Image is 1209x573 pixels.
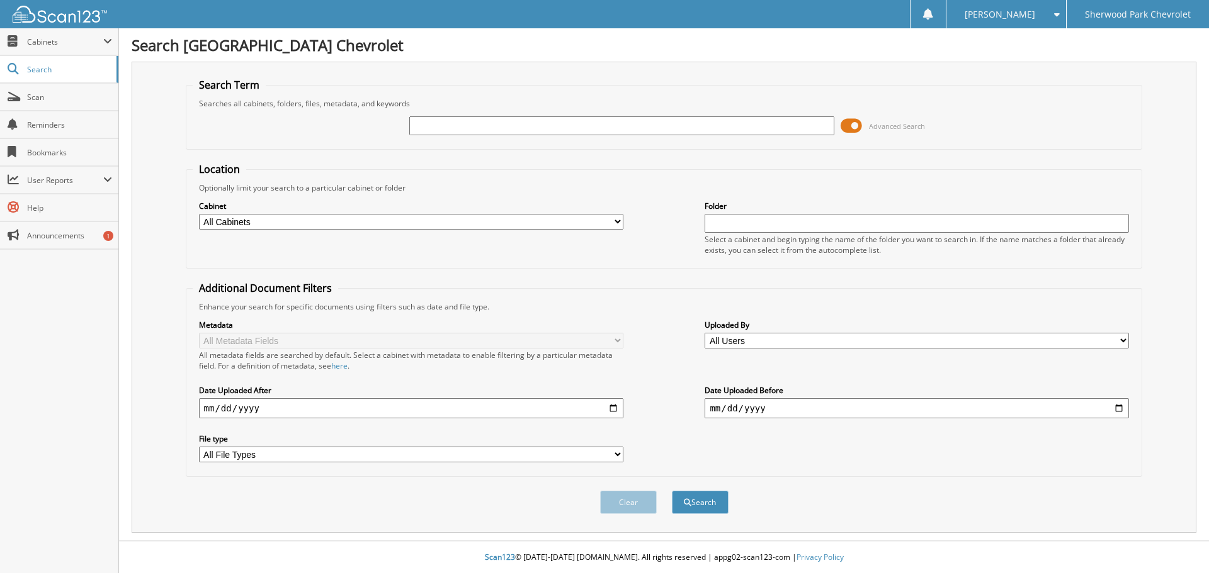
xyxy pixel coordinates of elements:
span: Advanced Search [869,121,925,131]
label: Date Uploaded Before [705,385,1129,396]
div: Select a cabinet and begin typing the name of the folder you want to search in. If the name match... [705,234,1129,255]
span: Sherwood Park Chevrolet [1085,11,1191,18]
h1: Search [GEOGRAPHIC_DATA] Chevrolet [132,35,1196,55]
button: Clear [600,491,657,514]
span: Reminders [27,120,112,130]
span: Help [27,203,112,213]
span: Scan [27,92,112,103]
input: start [199,398,623,418]
img: scan123-logo-white.svg [13,6,107,23]
legend: Additional Document Filters [193,281,338,295]
legend: Search Term [193,78,266,92]
a: Privacy Policy [797,552,844,562]
div: Optionally limit your search to a particular cabinet or folder [193,182,1136,193]
input: end [705,398,1129,418]
span: Search [27,64,110,75]
label: Cabinet [199,201,623,211]
span: Cabinets [27,36,103,47]
span: Bookmarks [27,147,112,158]
span: User Reports [27,175,103,186]
span: Announcements [27,230,112,241]
div: Searches all cabinets, folders, files, metadata, and keywords [193,98,1136,109]
label: Date Uploaded After [199,385,623,396]
label: File type [199,433,623,444]
a: here [331,360,348,371]
div: © [DATE]-[DATE] [DOMAIN_NAME]. All rights reserved | appg02-scan123-com | [119,542,1209,573]
button: Search [672,491,729,514]
legend: Location [193,162,246,176]
label: Folder [705,201,1129,211]
span: Scan123 [485,552,515,562]
div: Enhance your search for specific documents using filters such as date and file type. [193,301,1136,312]
div: 1 [103,231,113,241]
span: [PERSON_NAME] [965,11,1035,18]
label: Uploaded By [705,320,1129,330]
div: All metadata fields are searched by default. Select a cabinet with metadata to enable filtering b... [199,350,623,371]
label: Metadata [199,320,623,330]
